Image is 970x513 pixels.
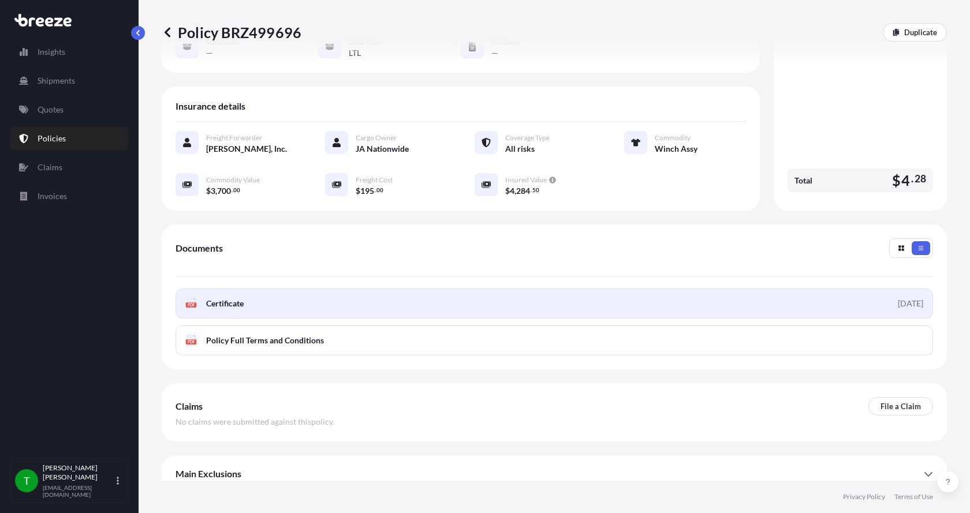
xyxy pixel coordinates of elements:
span: $ [505,187,510,195]
p: Invoices [38,190,67,202]
span: 28 [915,175,926,182]
a: Duplicate [883,23,947,42]
p: Duplicate [904,27,937,38]
p: Quotes [38,104,64,115]
span: Winch Assy [655,143,697,155]
span: Coverage Type [505,133,550,143]
span: 4 [510,187,514,195]
a: PDFPolicy Full Terms and Conditions [176,325,933,355]
a: Invoices [10,185,129,208]
span: Cargo Owner [356,133,397,143]
p: Claims [38,162,62,173]
span: . [375,188,376,192]
div: [DATE] [898,298,923,309]
p: Insights [38,46,65,58]
span: . [911,175,913,182]
span: Main Exclusions [176,468,241,480]
span: 3 [211,187,215,195]
a: Insights [10,40,129,63]
span: T [24,475,30,486]
span: 00 [376,188,383,192]
span: , [514,187,516,195]
span: Policy Full Terms and Conditions [206,335,324,346]
div: Main Exclusions [176,460,933,488]
span: [PERSON_NAME], Inc. [206,143,287,155]
span: Commodity Value [206,175,260,185]
span: . [531,188,532,192]
span: Certificate [206,298,244,309]
span: $ [356,187,360,195]
a: Terms of Use [894,492,933,501]
span: , [215,187,217,195]
a: Policies [10,127,129,150]
span: 4 [901,173,910,188]
text: PDF [188,303,195,307]
a: Shipments [10,69,129,92]
a: File a Claim [868,397,933,415]
p: File a Claim [881,400,921,412]
p: Shipments [38,75,75,87]
span: . [232,188,233,192]
span: JA Nationwide [356,143,409,155]
p: [PERSON_NAME] [PERSON_NAME] [43,463,114,482]
span: $ [206,187,211,195]
span: Insured Value [505,175,547,185]
span: 00 [233,188,240,192]
span: Insurance details [176,100,245,112]
span: Total [794,175,812,186]
span: All risks [505,143,535,155]
text: PDF [188,340,195,344]
span: Freight Cost [356,175,393,185]
a: Quotes [10,98,129,121]
p: Policy BRZ499696 [162,23,301,42]
span: Commodity [655,133,691,143]
a: Claims [10,156,129,179]
span: 284 [516,187,530,195]
span: $ [892,173,901,188]
span: 50 [532,188,539,192]
a: Privacy Policy [843,492,885,501]
a: PDFCertificate[DATE] [176,289,933,319]
span: Claims [176,400,203,412]
span: No claims were submitted against this policy . [176,416,334,428]
span: 195 [360,187,374,195]
p: Policies [38,133,66,144]
span: Documents [176,242,223,254]
span: Freight Forwarder [206,133,262,143]
span: 700 [217,187,231,195]
p: [EMAIL_ADDRESS][DOMAIN_NAME] [43,484,114,498]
